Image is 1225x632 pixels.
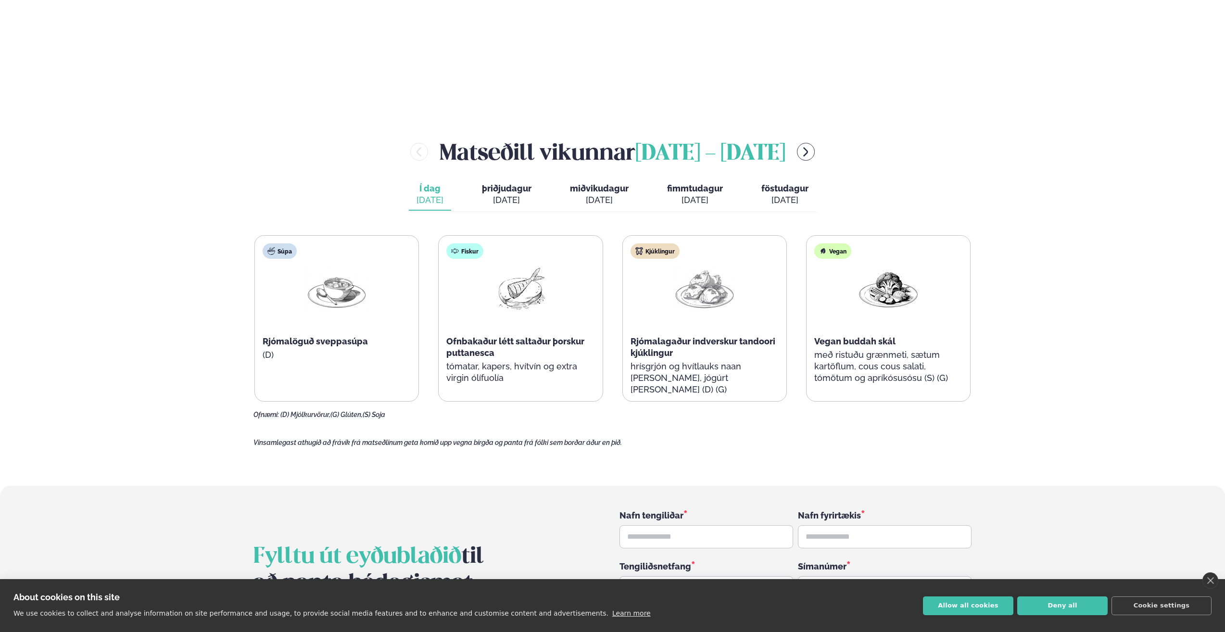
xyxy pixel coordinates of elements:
[410,143,428,161] button: menu-btn-left
[1017,596,1108,615] button: Deny all
[253,546,461,568] span: Fylltu út eyðublaðið
[440,136,785,167] h2: Matseðill vikunnar
[798,509,972,521] div: Nafn fyrirtækis
[417,194,443,206] div: [DATE]
[814,349,962,384] p: með ristuðu grænmeti, sætum kartöflum, cous cous salati, tómötum og apríkósusósu (S) (G)
[631,361,779,395] p: hrísgrjón og hvítlauks naan [PERSON_NAME], jógúrt [PERSON_NAME] (D) (G)
[253,439,622,446] span: Vinsamlegast athugið að frávik frá matseðlinum geta komið upp vegna birgða og panta frá fólki sem...
[330,411,363,418] span: (G) Glúten,
[417,183,443,194] span: Í dag
[267,247,275,255] img: soup.svg
[263,243,297,259] div: Súpa
[570,194,629,206] div: [DATE]
[363,411,385,418] span: (S) Soja
[619,509,793,521] div: Nafn tengiliðar
[619,560,793,572] div: Tengiliðsnetfang
[263,349,411,361] p: (D)
[754,179,816,211] button: föstudagur [DATE]
[253,544,507,624] h2: til að panta hádegismat fyrir skrifstofuna þína
[306,266,367,311] img: Soup.png
[13,592,120,602] strong: About cookies on this site
[819,247,827,255] img: Vegan.svg
[635,143,785,164] span: [DATE] - [DATE]
[667,183,723,193] span: fimmtudagur
[631,336,775,358] span: Rjómalagaður indverskur tandoori kjúklingur
[446,336,584,358] span: Ofnbakaður létt saltaður þorskur puttanesca
[858,266,919,311] img: Vegan.png
[923,596,1013,615] button: Allow all cookies
[674,266,735,311] img: Chicken-thighs.png
[474,179,539,211] button: þriðjudagur [DATE]
[482,183,531,193] span: þriðjudagur
[1202,572,1218,589] a: close
[659,179,731,211] button: fimmtudagur [DATE]
[562,179,636,211] button: miðvikudagur [DATE]
[814,336,896,346] span: Vegan buddah skál
[761,194,808,206] div: [DATE]
[451,247,459,255] img: fish.svg
[761,183,808,193] span: föstudagur
[490,266,551,311] img: Fish.png
[13,609,608,617] p: We use cookies to collect and analyse information on site performance and usage, to provide socia...
[482,194,531,206] div: [DATE]
[263,336,368,346] span: Rjómalöguð sveppasúpa
[797,143,815,161] button: menu-btn-right
[409,179,451,211] button: Í dag [DATE]
[253,411,279,418] span: Ofnæmi:
[446,361,594,384] p: tómatar, kapers, hvítvín og extra virgin ólífuolía
[446,243,483,259] div: Fiskur
[1111,596,1212,615] button: Cookie settings
[280,411,330,418] span: (D) Mjólkurvörur,
[814,243,851,259] div: Vegan
[798,560,972,572] div: Símanúmer
[612,609,651,617] a: Learn more
[667,194,723,206] div: [DATE]
[570,183,629,193] span: miðvikudagur
[635,247,643,255] img: chicken.svg
[631,243,680,259] div: Kjúklingur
